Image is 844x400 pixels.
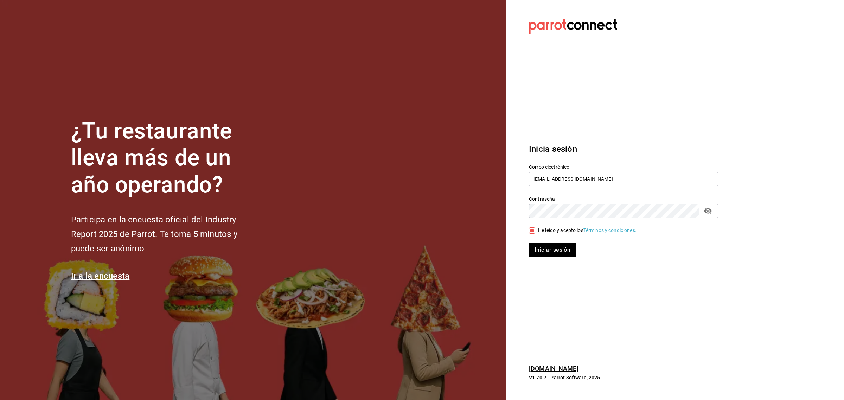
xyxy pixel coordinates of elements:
p: V1.70.7 - Parrot Software, 2025. [529,374,718,381]
button: Iniciar sesión [529,243,576,257]
a: Ir a la encuesta [71,271,130,281]
label: Correo electrónico [529,164,718,169]
input: Ingresa tu correo electrónico [529,172,718,186]
a: [DOMAIN_NAME] [529,365,578,372]
div: He leído y acepto los [538,227,637,234]
h1: ¿Tu restaurante lleva más de un año operando? [71,118,261,199]
button: passwordField [702,205,714,217]
h2: Participa en la encuesta oficial del Industry Report 2025 de Parrot. Te toma 5 minutos y puede se... [71,213,261,256]
h3: Inicia sesión [529,143,718,155]
a: Términos y condiciones. [583,227,637,233]
label: Contraseña [529,196,718,201]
